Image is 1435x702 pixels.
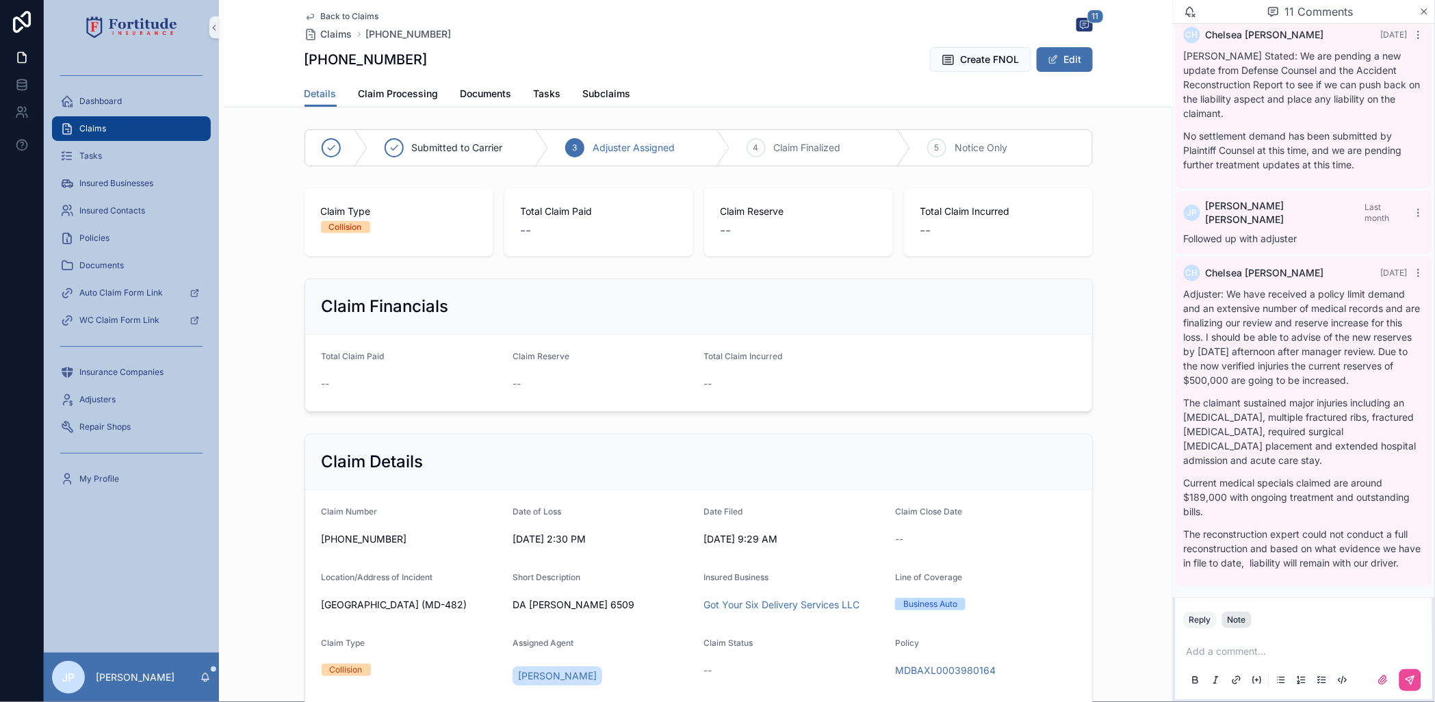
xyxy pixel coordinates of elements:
[52,116,211,141] a: Claims
[52,226,211,250] a: Policies
[513,506,561,517] span: Date of Loss
[52,308,211,333] a: WC Claim Form Link
[534,81,561,109] a: Tasks
[513,532,693,546] span: [DATE] 2:30 PM
[1365,202,1389,223] span: Last month
[935,142,940,153] span: 5
[895,664,996,677] a: MDBAXL0003980164
[79,123,106,134] span: Claims
[322,296,449,317] h2: Claim Financials
[79,394,116,405] span: Adjusters
[305,87,337,101] span: Details
[322,638,365,648] span: Claim Type
[79,260,124,271] span: Documents
[753,142,759,153] span: 4
[1184,476,1424,519] p: Current medical specials claimed are around $189,000 with ongoing treatment and outstanding bills.
[52,360,211,385] a: Insurance Companies
[52,89,211,114] a: Dashboard
[305,27,352,41] a: Claims
[322,506,378,517] span: Claim Number
[79,473,119,484] span: My Profile
[322,572,433,582] span: Location/Address of Incident
[79,421,131,432] span: Repair Shops
[366,27,452,41] a: [PHONE_NUMBER]
[1186,29,1198,40] span: CH
[1184,612,1217,628] button: Reply
[321,205,477,218] span: Claim Type
[704,377,712,391] span: --
[1186,268,1198,278] span: CH
[1285,3,1354,20] span: 11 Comments
[1381,29,1408,40] span: [DATE]
[1076,18,1093,34] button: 11
[513,638,573,648] span: Assigned Agent
[321,27,352,41] span: Claims
[44,55,219,509] div: scrollable content
[1184,287,1424,387] p: Adjuster: We have received a policy limit demand and an extensive number of medical records and a...
[79,287,163,298] span: Auto Claim Form Link
[52,253,211,278] a: Documents
[1184,527,1424,570] p: The reconstruction expert could not conduct a full reconstruction and based on what evidence we h...
[521,205,677,218] span: Total Claim Paid
[704,506,743,517] span: Date Filed
[1381,268,1408,278] span: [DATE]
[704,638,753,648] span: Claim Status
[583,87,631,101] span: Subclaims
[62,669,75,686] span: JP
[961,53,1020,66] span: Create FNOL
[1184,395,1424,467] p: The claimant sustained major injuries including an [MEDICAL_DATA], multiple fractured ribs, fract...
[52,171,211,196] a: Insured Businesses
[322,351,385,361] span: Total Claim Paid
[513,377,521,391] span: --
[774,141,841,155] span: Claim Finalized
[321,11,379,22] span: Back to Claims
[52,387,211,412] a: Adjusters
[52,198,211,223] a: Insured Contacts
[52,281,211,305] a: Auto Claim Form Link
[704,598,860,612] a: Got Your Six Delivery Services LLC
[895,532,903,546] span: --
[79,367,164,378] span: Insurance Companies
[330,664,363,676] div: Collision
[1184,233,1297,244] span: Followed up with adjuster
[1206,28,1324,42] span: Chelsea [PERSON_NAME]
[721,205,877,218] span: Claim Reserve
[359,81,439,109] a: Claim Processing
[79,178,153,189] span: Insured Businesses
[305,50,428,69] h1: [PHONE_NUMBER]
[583,81,631,109] a: Subclaims
[513,572,580,582] span: Short Description
[521,221,532,240] span: --
[920,221,931,240] span: --
[52,415,211,439] a: Repair Shops
[704,351,783,361] span: Total Claim Incurred
[79,151,102,161] span: Tasks
[1222,612,1252,628] button: Note
[461,87,512,101] span: Documents
[79,315,159,326] span: WC Claim Form Link
[573,142,578,153] span: 3
[518,669,597,683] span: [PERSON_NAME]
[895,572,962,582] span: Line of Coverage
[704,572,769,582] span: Insured Business
[513,598,693,612] span: DA [PERSON_NAME] 6509
[1206,199,1365,226] span: [PERSON_NAME] [PERSON_NAME]
[359,87,439,101] span: Claim Processing
[96,671,174,684] p: [PERSON_NAME]
[704,664,712,677] span: --
[322,598,502,612] span: [GEOGRAPHIC_DATA] (MD-482)
[52,467,211,491] a: My Profile
[1087,10,1104,23] span: 11
[461,81,512,109] a: Documents
[79,96,122,107] span: Dashboard
[322,451,424,473] h2: Claim Details
[895,506,962,517] span: Claim Close Date
[322,532,502,546] span: [PHONE_NUMBER]
[930,47,1031,72] button: Create FNOL
[1228,614,1246,625] div: Note
[895,638,919,648] span: Policy
[1037,47,1093,72] button: Edit
[1184,129,1424,172] p: No settlement demand has been submitted by Plaintiff Counsel at this time, and we are pending fur...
